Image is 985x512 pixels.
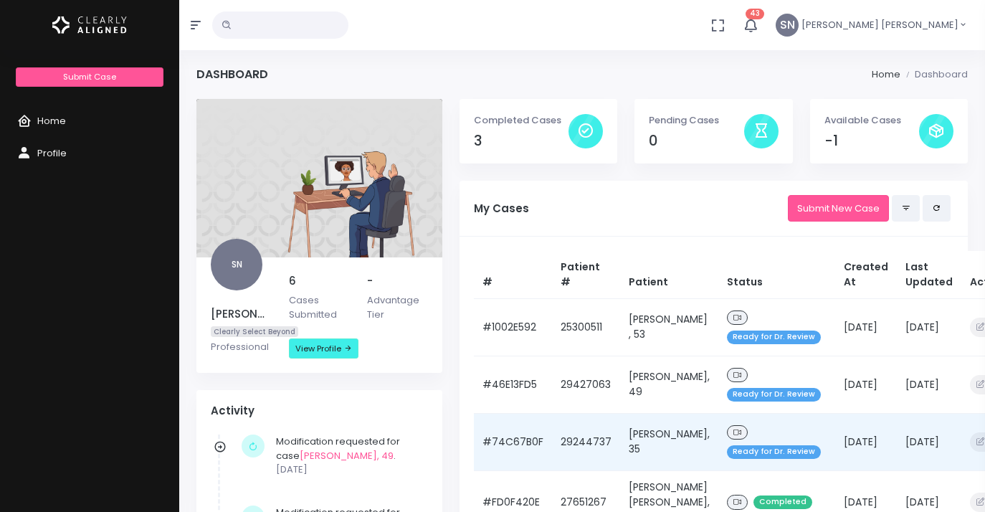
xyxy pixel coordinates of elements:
th: Patient # [552,251,620,299]
span: Home [37,114,66,128]
td: [DATE] [897,298,961,356]
span: Ready for Dr. Review [727,445,821,459]
p: Professional [211,340,272,354]
td: #1002E592 [474,298,552,356]
th: Last Updated [897,251,961,299]
span: Submit Case [63,71,116,82]
th: Created At [835,251,897,299]
td: [PERSON_NAME], 35 [620,413,718,470]
h5: 6 [289,275,350,288]
p: Cases Submitted [289,293,350,321]
a: Submit New Case [788,195,889,222]
span: [PERSON_NAME] [PERSON_NAME] [801,18,958,32]
span: 43 [746,9,764,19]
th: Status [718,251,835,299]
h4: -1 [824,133,919,149]
td: [DATE] [897,413,961,470]
img: Logo Horizontal [52,10,127,40]
h4: 3 [474,133,568,149]
p: [DATE] [276,463,421,477]
li: Dashboard [900,67,968,82]
h5: [PERSON_NAME] [PERSON_NAME] [211,308,272,321]
td: 29244737 [552,413,620,470]
td: #46E13FD5 [474,356,552,413]
p: Advantage Tier [367,293,428,321]
p: Completed Cases [474,113,568,128]
td: 25300511 [552,298,620,356]
h5: My Cases [474,202,788,215]
th: Patient [620,251,718,299]
span: SN [776,14,799,37]
td: #74C67B0F [474,413,552,470]
a: View Profile [289,338,358,359]
span: Ready for Dr. Review [727,331,821,344]
a: Submit Case [16,67,163,87]
td: [DATE] [835,298,897,356]
td: [DATE] [835,413,897,470]
td: [PERSON_NAME], 49 [620,356,718,413]
span: SN [211,239,262,290]
span: Completed [753,496,812,509]
h4: Dashboard [196,67,268,81]
td: [DATE] [897,356,961,413]
th: # [474,251,552,299]
span: Clearly Select Beyond [211,326,298,337]
a: [PERSON_NAME], 49 [300,449,394,463]
p: Available Cases [824,113,919,128]
span: Ready for Dr. Review [727,388,821,402]
td: 29427063 [552,356,620,413]
span: Profile [37,146,67,160]
td: [DATE] [835,356,897,413]
p: Pending Cases [649,113,743,128]
h4: 0 [649,133,743,149]
h4: Activity [211,404,428,417]
h5: - [367,275,428,288]
li: Home [872,67,900,82]
div: Modification requested for case . [276,435,421,477]
td: [PERSON_NAME] , 53 [620,298,718,356]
